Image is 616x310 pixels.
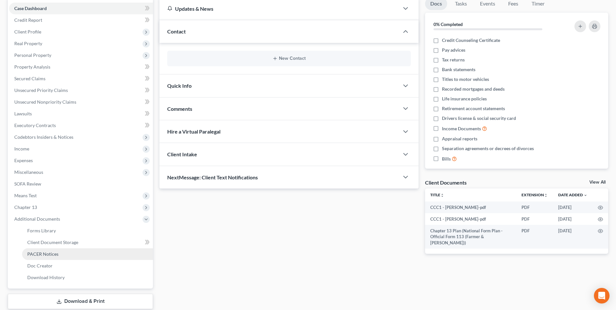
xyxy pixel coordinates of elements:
span: Titles to motor vehicles [442,76,489,83]
span: Additional Documents [14,216,60,222]
span: Real Property [14,41,42,46]
a: Secured Claims [9,73,153,84]
td: [DATE] [553,201,593,213]
span: Life insurance policies [442,96,487,102]
a: Forms Library [22,225,153,237]
span: Bills [442,156,451,162]
a: Client Document Storage [22,237,153,248]
span: Miscellaneous [14,169,43,175]
div: Updates & News [167,5,391,12]
a: Extensionunfold_more [522,192,548,197]
span: Chapter 13 [14,204,37,210]
a: Unsecured Priority Claims [9,84,153,96]
span: Retirement account statements [442,105,505,112]
span: Secured Claims [14,76,45,81]
td: PDF [516,213,553,225]
span: Quick Info [167,83,192,89]
a: Unsecured Nonpriority Claims [9,96,153,108]
span: Appraisal reports [442,136,477,142]
span: Client Document Storage [27,239,78,245]
i: expand_more [584,193,587,197]
span: Executory Contracts [14,123,56,128]
span: Drivers license & social security card [442,115,516,122]
span: Credit Counseling Certificate [442,37,500,44]
td: Chapter 13 Plan (National Form Plan - Official Form 113 (Farmer & [PERSON_NAME])) [425,225,516,249]
span: Contact [167,28,186,34]
span: Recorded mortgages and deeds [442,86,505,92]
a: Doc Creator [22,260,153,272]
span: Bank statements [442,66,475,73]
a: Executory Contracts [9,120,153,131]
a: Date Added expand_more [558,192,587,197]
span: Comments [167,106,192,112]
span: Client Intake [167,151,197,157]
span: Personal Property [14,52,51,58]
td: CCC1 - [PERSON_NAME]-pdf [425,201,516,213]
td: [DATE] [553,225,593,249]
div: Client Documents [425,179,467,186]
span: Lawsuits [14,111,32,116]
span: Expenses [14,158,33,163]
span: Hire a Virtual Paralegal [167,128,220,135]
span: Separation agreements or decrees of divorces [442,145,534,152]
span: Income [14,146,29,151]
span: Means Test [14,193,37,198]
td: [DATE] [553,213,593,225]
a: Property Analysis [9,61,153,73]
span: PACER Notices [27,251,58,257]
a: Credit Report [9,14,153,26]
span: Credit Report [14,17,42,23]
a: Case Dashboard [9,3,153,14]
a: Lawsuits [9,108,153,120]
i: unfold_more [440,193,444,197]
span: Forms Library [27,228,56,233]
a: PACER Notices [22,248,153,260]
i: unfold_more [544,193,548,197]
a: Titleunfold_more [430,192,444,197]
span: Income Documents [442,125,481,132]
span: Download History [27,275,65,280]
span: Unsecured Priority Claims [14,87,68,93]
span: Property Analysis [14,64,50,70]
a: View All [589,180,606,185]
a: Download History [22,272,153,283]
span: Case Dashboard [14,6,47,11]
span: Codebtors Insiders & Notices [14,134,73,140]
div: Open Intercom Messenger [594,288,610,304]
span: Client Profile [14,29,41,34]
strong: 0% Completed [434,21,463,27]
a: SOFA Review [9,178,153,190]
td: CCC1 - [PERSON_NAME]-pdf [425,213,516,225]
span: NextMessage: Client Text Notifications [167,174,258,180]
span: SOFA Review [14,181,41,187]
td: PDF [516,201,553,213]
span: Unsecured Nonpriority Claims [14,99,76,105]
a: Download & Print [8,294,153,309]
span: Pay advices [442,47,465,53]
button: New Contact [172,56,406,61]
span: Doc Creator [27,263,53,268]
span: Tax returns [442,57,465,63]
td: PDF [516,225,553,249]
